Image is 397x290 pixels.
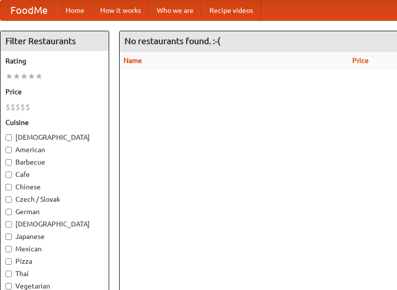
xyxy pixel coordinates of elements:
input: Japanese [5,233,12,240]
label: Barbecue [5,157,104,167]
label: [DEMOGRAPHIC_DATA] [5,219,104,229]
input: Thai [5,271,12,277]
label: Mexican [5,244,104,254]
a: Price [352,57,369,64]
li: $ [5,102,10,113]
li: ★ [20,71,28,82]
input: [DEMOGRAPHIC_DATA] [5,221,12,228]
a: Who we are [149,0,201,20]
input: German [5,209,12,215]
li: $ [15,102,20,113]
input: Cafe [5,172,12,178]
input: Barbecue [5,159,12,166]
li: $ [20,102,25,113]
input: Vegetarian [5,283,12,290]
label: Cafe [5,170,104,179]
li: ★ [35,71,43,82]
label: Chinese [5,182,104,192]
label: German [5,207,104,217]
h5: Rating [5,56,104,66]
li: $ [10,102,15,113]
label: American [5,145,104,155]
h5: Cuisine [5,117,104,127]
li: ★ [5,71,13,82]
input: [DEMOGRAPHIC_DATA] [5,134,12,141]
ng-pluralize: No restaurants found. :-( [125,36,220,46]
h4: Filter Restaurants [0,31,109,51]
input: Czech / Slovak [5,196,12,203]
input: Pizza [5,258,12,265]
label: Thai [5,269,104,279]
a: Home [58,0,92,20]
label: Czech / Slovak [5,194,104,204]
label: [DEMOGRAPHIC_DATA] [5,132,104,142]
a: How it works [92,0,149,20]
li: $ [25,102,30,113]
label: Pizza [5,256,104,266]
input: Mexican [5,246,12,252]
a: FoodMe [0,0,58,20]
a: Name [124,57,142,64]
label: Japanese [5,232,104,241]
li: ★ [28,71,35,82]
h5: Price [5,87,104,97]
a: Recipe videos [201,0,261,20]
input: Chinese [5,184,12,190]
input: American [5,147,12,153]
li: ★ [13,71,20,82]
